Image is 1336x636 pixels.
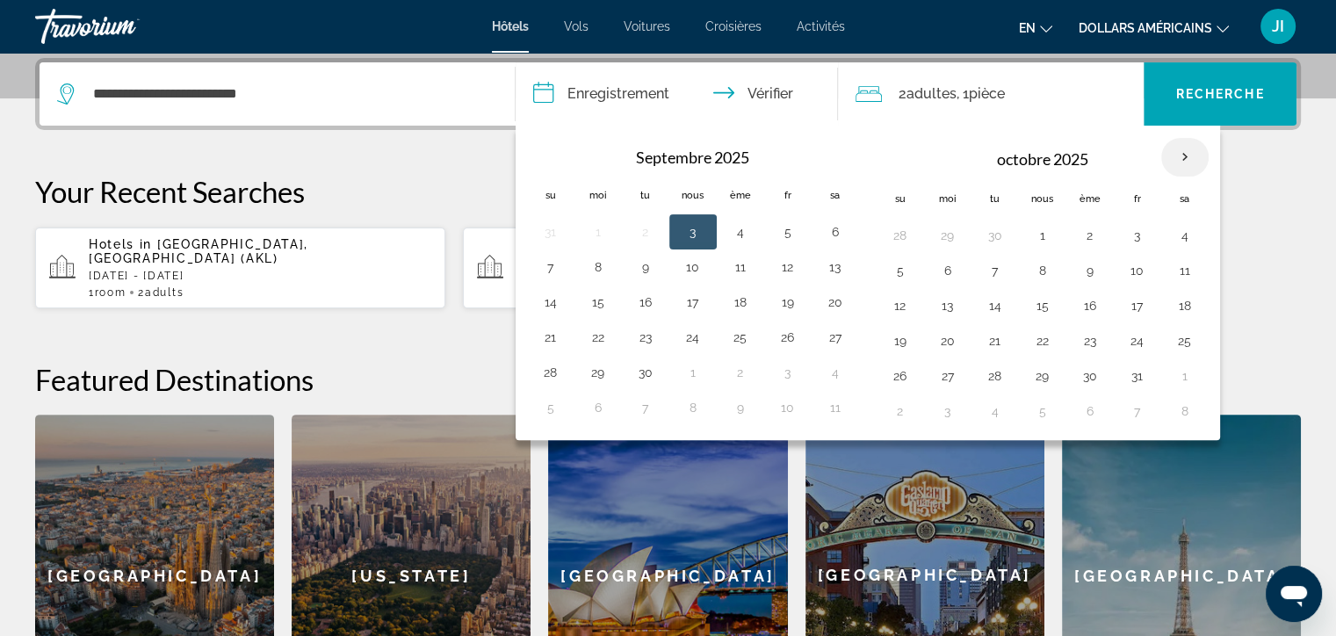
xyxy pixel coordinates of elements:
[797,19,845,33] a: Activités
[35,362,1301,397] h2: Featured Destinations
[934,364,962,388] button: Jour 27
[632,395,660,420] button: Jour 7
[1171,329,1199,353] button: Jour 25
[40,62,1296,126] div: Widget de recherche
[821,255,849,279] button: Jour 13
[1076,258,1104,283] button: Jour 9
[1272,17,1284,35] font: JI
[838,62,1144,126] button: Voyageurs : 2 adultes, 0 enfants
[463,227,873,309] button: Hotels in [GEOGRAPHIC_DATA], [GEOGRAPHIC_DATA] (AKL)[DATE] - [DATE]1Room2Adults
[934,258,962,283] button: Jour 6
[1079,15,1229,40] button: Changer de devise
[537,220,565,244] button: Jour 31
[89,237,308,265] span: [GEOGRAPHIC_DATA], [GEOGRAPHIC_DATA] (AKL)
[774,290,802,314] button: Jour 19
[774,395,802,420] button: Jour 10
[1076,364,1104,388] button: Jour 30
[1123,399,1152,423] button: Jour 7
[1171,364,1199,388] button: Jour 1
[89,270,431,282] p: [DATE] - [DATE]
[1029,223,1057,248] button: Jour 1
[1076,399,1104,423] button: Jour 6
[981,223,1009,248] button: Jour 30
[705,19,762,33] a: Croisières
[632,220,660,244] button: Jour 2
[821,395,849,420] button: Jour 11
[774,255,802,279] button: Jour 12
[679,325,707,350] button: Jour 24
[624,19,670,33] a: Voitures
[898,85,906,102] font: 2
[95,286,126,299] span: Room
[886,258,914,283] button: Jour 5
[726,325,755,350] button: Jour 25
[1076,223,1104,248] button: Jour 2
[1171,399,1199,423] button: Jour 8
[35,174,1301,209] p: Your Recent Searches
[632,360,660,385] button: Jour 30
[679,395,707,420] button: Jour 8
[145,286,184,299] span: Adults
[1123,329,1152,353] button: Jour 24
[679,290,707,314] button: Jour 17
[1266,566,1322,622] iframe: Bouton de lancement de la fenêtre de messagerie
[636,148,749,167] font: Septembre 2025
[35,4,211,49] a: Travorium
[1123,258,1152,283] button: Jour 10
[774,360,802,385] button: Jour 3
[516,62,839,126] button: Dates d'arrivée et de départ
[726,290,755,314] button: Jour 18
[1171,258,1199,283] button: Jour 11
[726,360,755,385] button: Jour 2
[89,237,152,251] span: Hotels in
[886,364,914,388] button: Jour 26
[1079,21,1212,35] font: dollars américains
[679,220,707,244] button: Jour 3
[679,255,707,279] button: Jour 10
[584,360,612,385] button: Jour 29
[997,149,1088,169] font: octobre 2025
[934,293,962,318] button: Jour 13
[1019,15,1052,40] button: Changer de langue
[1171,223,1199,248] button: Jour 4
[1176,87,1265,101] font: Recherche
[1076,293,1104,318] button: Jour 16
[1076,329,1104,353] button: Jour 23
[821,290,849,314] button: Jour 20
[1029,293,1057,318] button: Jour 15
[537,290,565,314] button: Jour 14
[537,325,565,350] button: Jour 21
[1171,293,1199,318] button: Jour 18
[584,220,612,244] button: Jour 1
[821,220,849,244] button: Jour 6
[492,19,529,33] a: Hôtels
[981,399,1009,423] button: Jour 4
[774,325,802,350] button: Jour 26
[632,255,660,279] button: Jour 9
[1123,364,1152,388] button: Jour 31
[679,360,707,385] button: Jour 1
[726,255,755,279] button: Jour 11
[1161,137,1209,177] button: Mois prochain
[886,329,914,353] button: Jour 19
[821,325,849,350] button: Jour 27
[886,399,914,423] button: Jour 2
[584,255,612,279] button: Jour 8
[981,329,1009,353] button: Jour 21
[906,85,956,102] font: adultes
[886,223,914,248] button: Jour 28
[726,220,755,244] button: Jour 4
[537,360,565,385] button: Jour 28
[968,85,1004,102] font: pièce
[1123,223,1152,248] button: Jour 3
[956,85,968,102] font: , 1
[584,290,612,314] button: Jour 15
[886,293,914,318] button: Jour 12
[726,395,755,420] button: Jour 9
[1019,21,1036,35] font: en
[1029,258,1057,283] button: Jour 8
[1255,8,1301,45] button: Menu utilisateur
[89,286,126,299] span: 1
